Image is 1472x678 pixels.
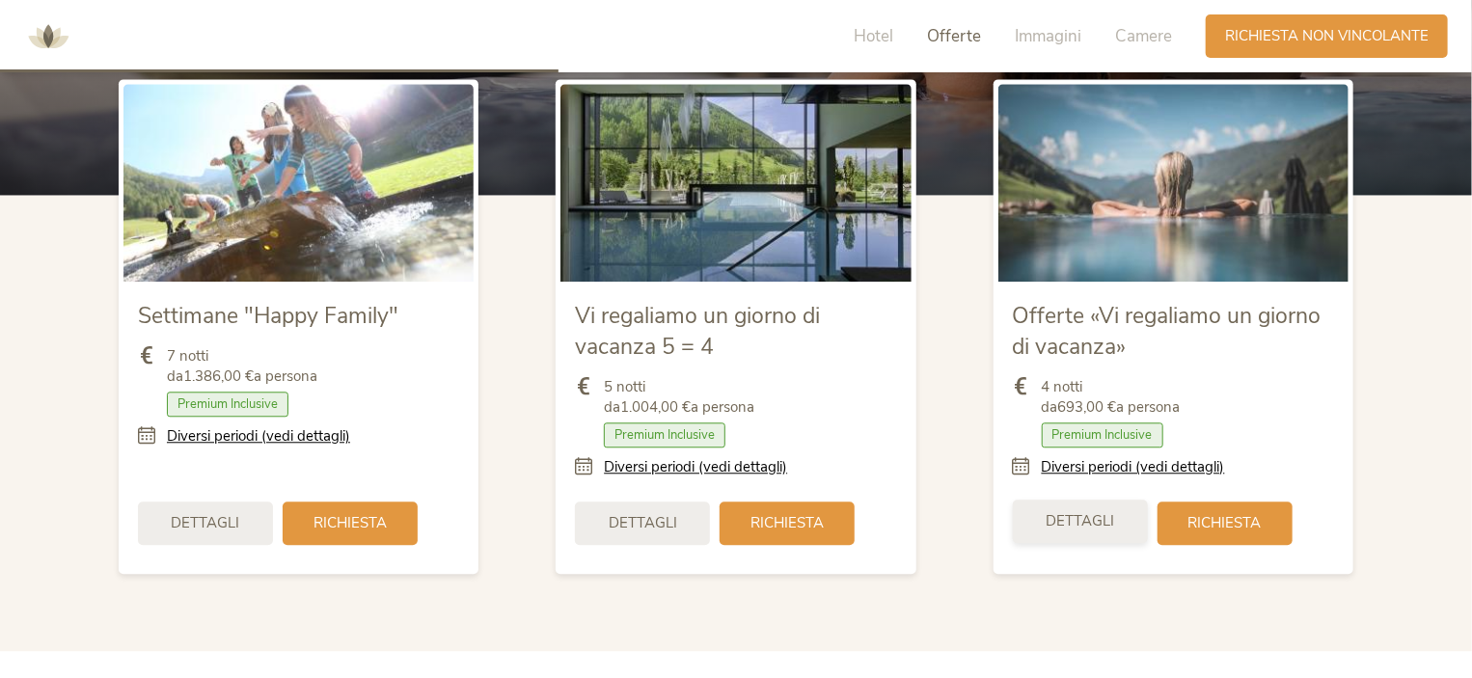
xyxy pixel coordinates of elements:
img: AMONTI & LUNARIS Wellnessresort [19,8,77,66]
span: Camere [1115,25,1172,47]
span: Dettagli [609,513,677,533]
span: Premium Inclusive [167,392,288,417]
a: Diversi periodi (vedi dettagli) [604,457,787,477]
img: Settimane "Happy Family" [123,84,474,281]
span: Richiesta [1188,513,1262,533]
b: 693,00 € [1058,397,1117,417]
span: 7 notti da a persona [167,346,317,387]
span: 5 notti da a persona [604,377,754,418]
a: Diversi periodi (vedi dettagli) [167,426,350,447]
span: Premium Inclusive [604,422,725,447]
span: Offerte [927,25,981,47]
span: Richiesta [313,513,387,533]
b: 1.004,00 € [620,397,691,417]
span: Dettagli [1046,511,1114,531]
a: AMONTI & LUNARIS Wellnessresort [19,29,77,42]
span: Dettagli [172,513,240,533]
span: Richiesta [750,513,824,533]
span: Settimane "Happy Family" [138,301,398,331]
span: Hotel [854,25,893,47]
span: Richiesta non vincolante [1225,26,1429,46]
span: Offerte «Vi regaliamo un giorno di vacanza» [1013,301,1322,362]
b: 1.386,00 € [183,366,254,386]
img: Vi regaliamo un giorno di vacanza 5 = 4 [560,84,911,281]
a: Diversi periodi (vedi dettagli) [1042,457,1225,477]
img: Offerte «Vi regaliamo un giorno di vacanza» [998,84,1349,281]
span: 4 notti da a persona [1042,377,1181,418]
span: Immagini [1015,25,1081,47]
span: Premium Inclusive [1042,422,1163,447]
span: Vi regaliamo un giorno di vacanza 5 = 4 [575,301,820,362]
